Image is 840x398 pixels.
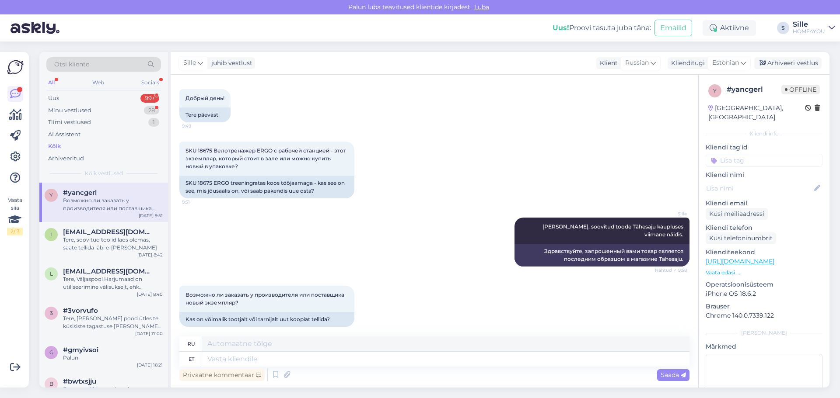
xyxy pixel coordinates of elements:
p: Operatsioonisüsteem [706,280,822,289]
span: [PERSON_NAME], soovitud toode Tähesaju kaupluses viimane näidis. [542,223,685,238]
span: Возможно ли заказать у производителя или поставщика новый экземпляр? [185,291,346,306]
div: [PERSON_NAME] [706,329,822,337]
span: Sille [183,58,196,68]
div: 99+ [140,94,159,103]
div: AI Assistent [48,130,80,139]
span: SKU 18675 Велотренажер ERGO с рабочей станцией - этот экземпляр, который стоит в зале или можно к... [185,147,347,170]
b: Uus! [553,24,569,32]
div: Tere päevast [179,107,231,122]
span: Offline [781,85,820,94]
div: HOME4YOU [793,28,825,35]
div: Tere, Väljaspool Harjumaad on utiliseerimine välisukselt, ehk [PERSON_NAME] diivani ise õue [PERS... [63,275,163,291]
div: # yancgerl [727,84,781,95]
span: y [713,87,717,94]
div: [DATE] 17:00 [135,330,163,337]
div: Здравствуйте, запрошенный вами товар является последним образцом в магазине Tähesaju. [514,244,689,266]
span: 10:18 [182,327,215,334]
span: l [50,270,53,277]
span: Kõik vestlused [85,170,123,177]
span: Russian [625,58,649,68]
p: Kliendi nimi [706,170,822,180]
div: [DATE] 8:42 [137,252,163,258]
span: 9:49 [182,123,215,129]
div: Palun [63,354,163,362]
span: I [50,231,52,238]
p: Klienditeekond [706,248,822,257]
span: b [49,381,53,387]
div: Web [91,77,106,88]
a: SilleHOME4YOU [793,21,835,35]
span: Добрый день! [185,95,224,101]
div: Sille [793,21,825,28]
div: Arhiveeri vestlus [754,57,822,69]
div: Minu vestlused [48,106,91,115]
div: 28 [144,106,159,115]
div: Privaatne kommentaar [179,369,265,381]
div: Kliendi info [706,130,822,138]
div: Tiimi vestlused [48,118,91,127]
span: #yancgerl [63,189,97,197]
div: All [46,77,56,88]
div: Aktiivne [703,20,756,36]
div: Tere, [PERSON_NAME] pood ütles te küsisiste tagastuse [PERSON_NAME] nad ütlesid tagastada ei saa,... [63,315,163,330]
span: y [49,192,53,198]
p: Kliendi tag'id [706,143,822,152]
div: ru [188,336,195,351]
div: Uus [48,94,59,103]
div: Возможно ли заказать у производителя или поставщика новый экземпляр? [63,197,163,212]
span: Estonian [712,58,739,68]
span: lina29@bk.ru [63,267,154,275]
div: Kõik [48,142,61,151]
button: Emailid [654,20,692,36]
div: Küsi meiliaadressi [706,208,768,220]
div: Proovi tasuta juba täna: [553,23,651,33]
div: et [189,352,194,367]
span: Saada [661,371,686,379]
span: Otsi kliente [54,60,89,69]
div: Tere, soovitud toolid laos olemas, saate tellida läbi e-[PERSON_NAME] [63,236,163,252]
div: Kas on võimalik tootjalt või tarnijalt uut koopiat tellida? [179,312,354,327]
input: Lisa nimi [706,183,812,193]
div: Küsi telefoninumbrit [706,232,776,244]
img: Askly Logo [7,59,24,76]
div: Arhiveeritud [48,154,84,163]
div: SKU 18675 ERGO treeningratas koos tööjaamaga - kas see on see, mis jõusaalis on, või saab pakendi... [179,176,354,198]
span: #bwtxsjju [63,377,96,385]
span: g [49,349,53,356]
div: [GEOGRAPHIC_DATA], [GEOGRAPHIC_DATA] [708,104,805,122]
span: Sille [654,211,687,217]
span: 3 [50,310,53,316]
p: iPhone OS 18.6.2 [706,289,822,298]
div: Klient [596,59,618,68]
p: Kliendi telefon [706,223,822,232]
div: Socials [140,77,161,88]
p: Märkmed [706,342,822,351]
div: 2 / 3 [7,228,23,235]
span: Indianzaikakeila@gmail.com [63,228,154,236]
div: juhib vestlust [208,59,252,68]
span: Luba [472,3,492,11]
p: Vaata edasi ... [706,269,822,277]
a: [URL][DOMAIN_NAME] [706,257,774,265]
div: [DATE] 9:51 [139,212,163,219]
span: #3vorvufo [63,307,98,315]
div: Klienditugi [668,59,705,68]
div: Vaata siia [7,196,23,235]
div: S [777,22,789,34]
div: 1 [148,118,159,127]
span: #gmyivsoi [63,346,98,354]
p: Kliendi email [706,199,822,208]
span: 9:51 [182,199,215,205]
p: Brauser [706,302,822,311]
div: [DATE] 8:40 [137,291,163,298]
input: Lisa tag [706,154,822,167]
span: Nähtud ✓ 9:58 [654,267,687,273]
div: [DATE] 16:21 [137,362,163,368]
p: Chrome 140.0.7339.122 [706,311,822,320]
